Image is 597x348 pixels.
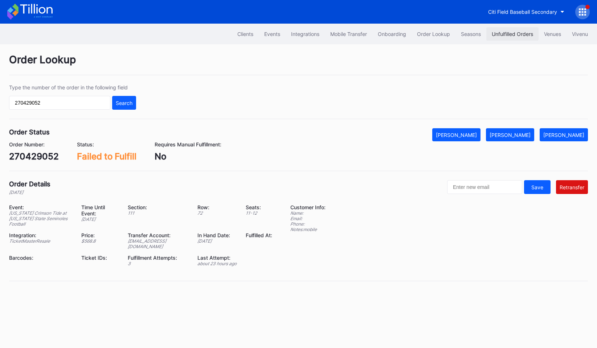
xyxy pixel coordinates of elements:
div: $ 568.8 [81,238,118,244]
div: Last Attempt: [197,255,237,261]
button: Citi Field Baseball Secondary [483,5,570,19]
div: Barcodes: [9,255,72,261]
div: Citi Field Baseball Secondary [488,9,557,15]
div: Unfulfilled Orders [492,31,533,37]
div: Events [264,31,280,37]
div: [PERSON_NAME] [436,132,477,138]
button: Integrations [286,27,325,41]
button: Vivenu [567,27,593,41]
div: Name: [290,210,326,216]
div: Transfer Account: [128,232,188,238]
div: Order Status [9,128,50,136]
div: TicketMasterResale [9,238,72,244]
div: Phone: [290,221,326,227]
div: Order Details [9,180,50,188]
input: GT59662 [9,96,110,110]
div: No [155,151,221,162]
div: Order Number: [9,141,59,147]
div: Onboarding [378,31,406,37]
div: Row: [197,204,237,210]
div: about 23 hours ago [197,261,237,266]
div: 72 [197,210,237,216]
div: Customer Info: [290,204,326,210]
div: [PERSON_NAME] [543,132,584,138]
div: Search [116,100,132,106]
button: Search [112,96,136,110]
div: In Hand Date: [197,232,237,238]
div: Section: [128,204,188,210]
div: Save [531,184,543,190]
div: Seasons [461,31,481,37]
div: Integration: [9,232,72,238]
div: [US_STATE] Crimson Tide at [US_STATE] State Seminoles Football [9,210,72,227]
div: Price: [81,232,118,238]
button: Mobile Transfer [325,27,372,41]
button: [PERSON_NAME] [486,128,534,141]
div: Venues [544,31,561,37]
div: Order Lookup [417,31,450,37]
div: 11 - 12 [246,210,272,216]
div: Notes: mobile [290,227,326,232]
div: Event: [9,204,72,210]
div: Fulfillment Attempts: [128,255,188,261]
div: Fulfilled At: [246,232,272,238]
div: Email: [290,216,326,221]
button: Seasons [455,27,486,41]
button: Venues [539,27,567,41]
div: 270429052 [9,151,59,162]
div: Clients [237,31,253,37]
button: Events [259,27,286,41]
div: Order Lookup [9,53,588,75]
div: [DATE] [81,217,118,222]
div: Ticket IDs: [81,255,118,261]
button: Save [524,180,551,194]
div: Time Until Event: [81,204,118,217]
div: Mobile Transfer [330,31,367,37]
div: 3 [128,261,188,266]
div: [DATE] [197,238,237,244]
div: Status: [77,141,136,147]
div: Retransfer [560,184,584,190]
div: [DATE] [9,190,50,195]
div: [PERSON_NAME] [490,132,531,138]
div: Seats: [246,204,272,210]
button: Unfulfilled Orders [486,27,539,41]
div: Vivenu [572,31,588,37]
button: Onboarding [372,27,412,41]
button: Order Lookup [412,27,455,41]
button: [PERSON_NAME] [432,128,481,141]
div: Type the number of the order in the following field [9,84,136,90]
div: 111 [128,210,188,216]
button: Retransfer [556,180,588,194]
div: Failed to Fulfill [77,151,136,162]
input: Enter new email [447,180,522,194]
button: Clients [232,27,259,41]
div: [EMAIL_ADDRESS][DOMAIN_NAME] [128,238,188,249]
div: Requires Manual Fulfillment: [155,141,221,147]
button: [PERSON_NAME] [540,128,588,141]
div: Integrations [291,31,319,37]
